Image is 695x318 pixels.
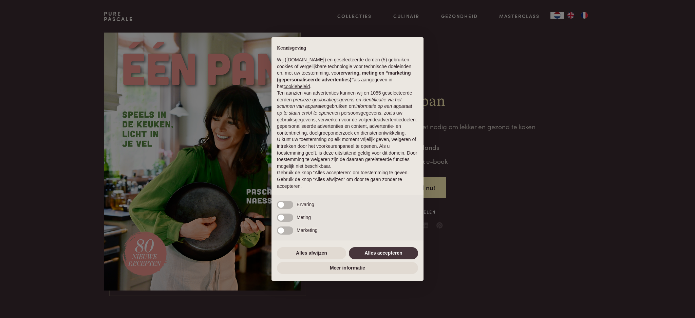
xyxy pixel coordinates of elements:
button: Meer informatie [277,262,418,274]
em: informatie op een apparaat op te slaan en/of te openen [277,103,412,116]
em: precieze geolocatiegegevens en identificatie via het scannen van apparaten [277,97,401,109]
h2: Kennisgeving [277,45,418,52]
a: cookiebeleid [283,84,310,89]
span: Ervaring [297,202,314,207]
span: Marketing [297,227,317,233]
button: Alles afwijzen [277,247,346,259]
strong: ervaring, meting en “marketing (gepersonaliseerde advertenties)” [277,70,411,82]
button: derden [277,97,292,103]
p: Gebruik de knop “Alles accepteren” om toestemming te geven. Gebruik de knop “Alles afwijzen” om d... [277,170,418,190]
span: Meting [297,215,311,220]
button: advertentiedoelen [378,117,415,123]
p: Ten aanzien van advertenties kunnen wij en 1055 geselecteerde gebruiken om en persoonsgegevens, z... [277,90,418,136]
button: Alles accepteren [349,247,418,259]
p: U kunt uw toestemming op elk moment vrijelijk geven, weigeren of intrekken door het voorkeurenpan... [277,136,418,170]
p: Wij ([DOMAIN_NAME]) en geselecteerde derden (5) gebruiken cookies of vergelijkbare technologie vo... [277,57,418,90]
